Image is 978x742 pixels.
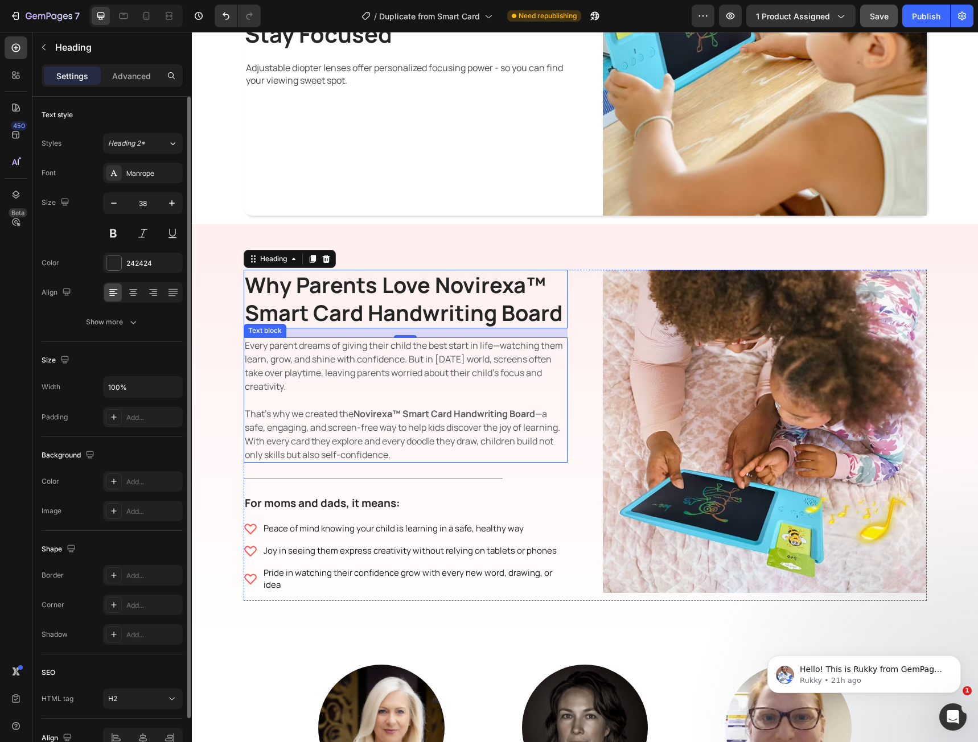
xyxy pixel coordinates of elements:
[52,238,376,296] h2: Why Parents Love Novirexa™ Smart Card Handwriting Board
[42,258,59,268] div: Color
[126,168,180,179] div: Manrope
[42,476,59,487] div: Color
[379,10,480,22] span: Duplicate from Smart Card
[72,535,374,559] p: Pride in watching their confidence grow with every new word, drawing, or idea
[42,542,78,557] div: Shape
[42,168,56,178] div: Font
[126,413,180,423] div: Add...
[126,258,180,269] div: 242424
[411,238,735,561] img: gempages_581266793344008787-6476a91a-1a68-4420-9a48-71668f1196eb.png
[374,10,377,22] span: /
[86,316,139,328] div: Show more
[66,222,97,232] div: Heading
[42,412,68,422] div: Padding
[42,110,73,120] div: Text style
[126,571,180,581] div: Add...
[42,570,64,580] div: Border
[126,630,180,640] div: Add...
[75,9,80,23] p: 7
[55,40,178,54] p: Heading
[126,600,180,611] div: Add...
[860,5,898,27] button: Save
[11,121,27,130] div: 450
[5,5,85,27] button: 7
[42,382,60,392] div: Width
[42,506,61,516] div: Image
[72,490,374,502] p: Peace of mind knowing your child is learning in a safe, healthy way
[104,377,182,397] input: Auto
[54,294,92,304] div: Text block
[42,195,72,211] div: Size
[108,694,117,703] span: H2
[126,506,180,517] div: Add...
[112,70,151,82] p: Advanced
[42,312,183,332] button: Show more
[42,694,73,704] div: HTML tag
[215,5,261,27] div: Undo/Redo
[42,353,72,368] div: Size
[54,30,373,55] p: Adjustable diopter lenses offer personalized focusing power - so you can find your viewing sweet ...
[53,463,375,480] p: For moms and dads, it means:
[963,686,972,695] span: 1
[42,448,97,463] div: Background
[72,513,374,525] p: Joy in seeing them express creativity without relying on tablets or phones
[42,667,55,678] div: SEO
[902,5,950,27] button: Publish
[53,307,375,430] p: Every parent dreams of giving their child the best start in life—watching them learn, grow, and s...
[750,632,978,711] iframe: Intercom notifications message
[162,376,343,388] strong: Novirexa™ Smart Card Handwriting Board
[42,629,68,640] div: Shadow
[42,285,73,300] div: Align
[103,689,183,709] button: H2
[870,11,889,21] span: Save
[912,10,940,22] div: Publish
[9,208,27,217] div: Beta
[756,10,830,22] span: 1 product assigned
[939,703,967,731] iframe: Intercom live chat
[519,11,577,21] span: Need republishing
[192,32,978,742] iframe: Design area
[42,600,64,610] div: Corner
[108,138,145,149] span: Heading 2*
[126,477,180,487] div: Add...
[42,138,61,149] div: Styles
[103,133,183,154] button: Heading 2*
[746,5,856,27] button: 1 product assigned
[56,70,88,82] p: Settings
